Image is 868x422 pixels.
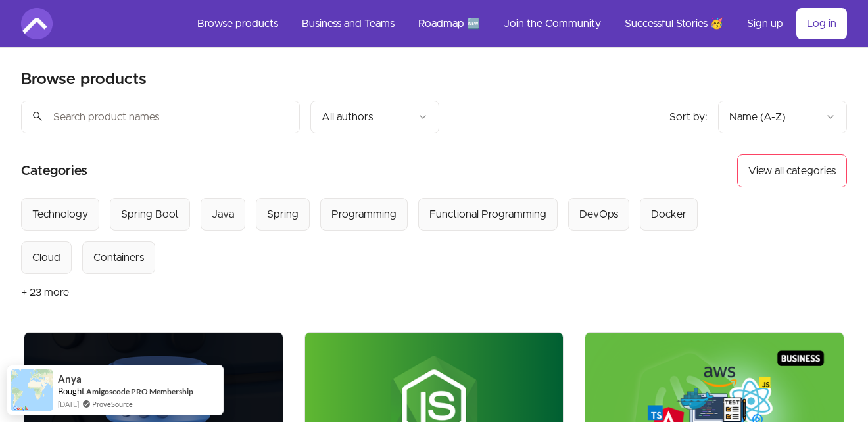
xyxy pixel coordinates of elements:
button: + 23 more [21,274,69,311]
button: View all categories [737,154,847,187]
div: DevOps [579,206,618,222]
button: Filter by author [310,101,439,133]
span: Anya [58,373,82,385]
a: Successful Stories 🥳 [614,8,734,39]
div: Functional Programming [429,206,546,222]
a: Browse products [187,8,289,39]
div: Cloud [32,250,60,266]
div: Spring [267,206,299,222]
div: Technology [32,206,88,222]
a: Log in [796,8,847,39]
div: Programming [331,206,397,222]
div: Spring Boot [121,206,179,222]
span: Sort by: [669,112,708,122]
div: Docker [651,206,687,222]
a: Join the Community [493,8,612,39]
span: Bought [58,386,85,396]
div: Java [212,206,234,222]
div: Containers [93,250,144,266]
span: [DATE] [58,398,79,410]
a: Business and Teams [291,8,405,39]
span: search [32,107,43,126]
img: Amigoscode logo [21,8,53,39]
input: Search product names [21,101,300,133]
button: Product sort options [718,101,847,133]
img: provesource social proof notification image [11,369,53,411]
a: ProveSource [92,398,133,410]
h2: Categories [21,154,87,187]
nav: Main [187,8,847,39]
h2: Browse products [21,69,147,90]
a: Amigoscode PRO Membership [86,386,193,397]
a: Sign up [736,8,794,39]
a: Roadmap 🆕 [408,8,491,39]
